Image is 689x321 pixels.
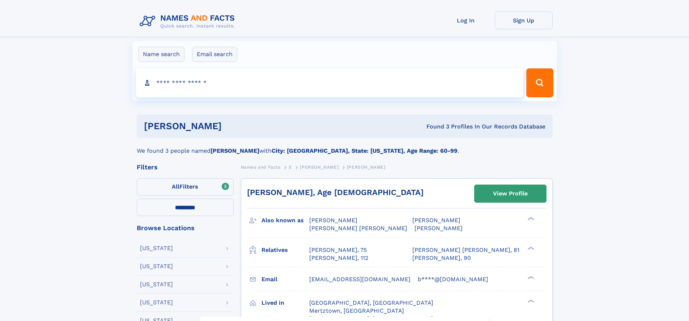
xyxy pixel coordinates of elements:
[137,164,234,170] div: Filters
[289,165,292,170] span: S
[412,217,460,224] span: [PERSON_NAME]
[300,165,339,170] span: [PERSON_NAME]
[136,68,523,97] input: search input
[300,162,339,172] a: [PERSON_NAME]
[309,246,367,254] a: [PERSON_NAME], 75
[412,254,471,262] a: [PERSON_NAME], 90
[309,217,357,224] span: [PERSON_NAME]
[261,297,309,309] h3: Lived in
[272,147,458,154] b: City: [GEOGRAPHIC_DATA], State: [US_STATE], Age Range: 60-99
[261,244,309,256] h3: Relatives
[526,68,553,97] button: Search Button
[526,246,535,250] div: ❯
[261,214,309,227] h3: Also known as
[140,245,173,251] div: [US_STATE]
[140,282,173,287] div: [US_STATE]
[324,123,545,131] div: Found 3 Profiles In Our Records Database
[140,263,173,269] div: [US_STATE]
[495,12,553,29] a: Sign Up
[526,216,535,221] div: ❯
[475,185,546,202] a: View Profile
[493,185,528,202] div: View Profile
[192,47,237,62] label: Email search
[412,246,519,254] a: [PERSON_NAME] [PERSON_NAME], 81
[144,122,324,131] h1: [PERSON_NAME]
[309,307,404,314] span: Mertztown, [GEOGRAPHIC_DATA]
[241,162,281,172] a: Names and Facts
[347,165,386,170] span: [PERSON_NAME]
[437,12,495,29] a: Log In
[210,147,259,154] b: [PERSON_NAME]
[140,300,173,305] div: [US_STATE]
[414,225,463,232] span: [PERSON_NAME]
[137,225,234,231] div: Browse Locations
[289,162,292,172] a: S
[309,254,368,262] a: [PERSON_NAME], 112
[261,273,309,286] h3: Email
[526,275,535,280] div: ❯
[309,276,411,283] span: [EMAIL_ADDRESS][DOMAIN_NAME]
[309,225,407,232] span: [PERSON_NAME] [PERSON_NAME]
[309,299,433,306] span: [GEOGRAPHIC_DATA], [GEOGRAPHIC_DATA]
[172,183,179,190] span: All
[137,138,553,155] div: We found 3 people named with .
[137,178,234,196] label: Filters
[137,12,241,31] img: Logo Names and Facts
[247,188,424,197] a: [PERSON_NAME], Age [DEMOGRAPHIC_DATA]
[138,47,184,62] label: Name search
[526,299,535,303] div: ❯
